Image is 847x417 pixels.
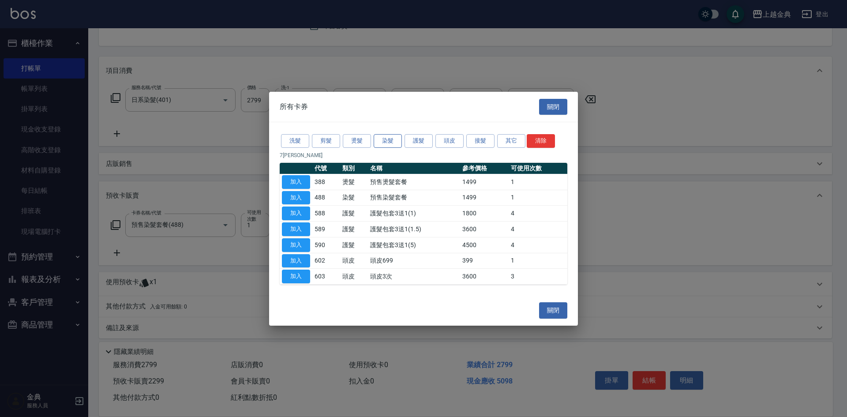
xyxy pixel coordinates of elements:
[312,269,340,285] td: 603
[374,134,402,148] button: 染髮
[312,163,340,174] th: 代號
[527,134,555,148] button: 清除
[312,237,340,253] td: 590
[368,237,460,253] td: 護髮包套3送1(5)
[340,237,368,253] td: 護髮
[340,222,368,237] td: 護髮
[368,253,460,269] td: 頭皮699
[282,207,310,220] button: 加入
[509,206,567,222] td: 4
[460,269,509,285] td: 3600
[340,253,368,269] td: 頭皮
[460,222,509,237] td: 3600
[340,269,368,285] td: 頭皮
[460,253,509,269] td: 399
[539,99,567,115] button: 關閉
[312,206,340,222] td: 588
[368,174,460,190] td: 預售燙髮套餐
[509,190,567,206] td: 1
[281,134,309,148] button: 洗髮
[280,151,567,159] p: 7 [PERSON_NAME]
[509,174,567,190] td: 1
[282,238,310,252] button: 加入
[509,253,567,269] td: 1
[312,134,340,148] button: 剪髮
[312,253,340,269] td: 602
[460,174,509,190] td: 1499
[405,134,433,148] button: 護髮
[539,302,567,319] button: 關閉
[282,222,310,236] button: 加入
[460,163,509,174] th: 參考價格
[435,134,464,148] button: 頭皮
[312,222,340,237] td: 589
[368,163,460,174] th: 名稱
[312,190,340,206] td: 488
[509,163,567,174] th: 可使用次數
[509,222,567,237] td: 4
[460,237,509,253] td: 4500
[368,206,460,222] td: 護髮包套3送1(1)
[368,190,460,206] td: 預售染髮套餐
[509,237,567,253] td: 4
[460,206,509,222] td: 1800
[368,269,460,285] td: 頭皮3次
[340,190,368,206] td: 染髮
[340,174,368,190] td: 燙髮
[312,174,340,190] td: 388
[282,254,310,268] button: 加入
[282,191,310,205] button: 加入
[340,163,368,174] th: 類別
[509,269,567,285] td: 3
[466,134,495,148] button: 接髮
[343,134,371,148] button: 燙髮
[460,190,509,206] td: 1499
[282,175,310,189] button: 加入
[368,222,460,237] td: 護髮包套3送1(1.5)
[340,206,368,222] td: 護髮
[280,102,308,111] span: 所有卡券
[282,270,310,283] button: 加入
[497,134,525,148] button: 其它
